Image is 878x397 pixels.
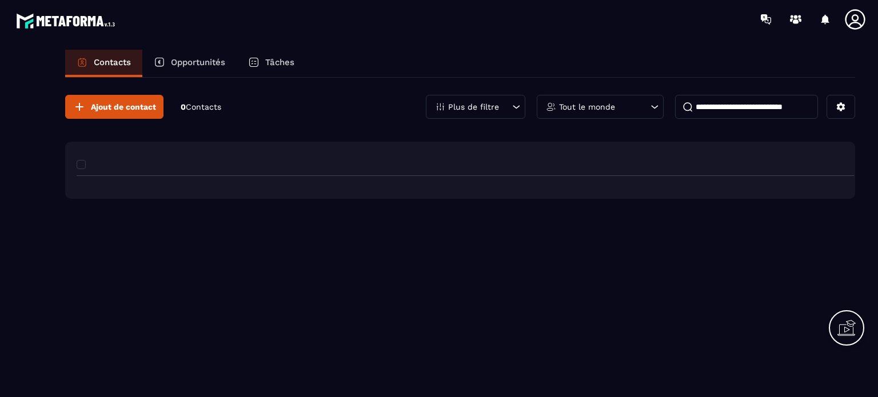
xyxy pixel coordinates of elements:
[65,95,163,119] button: Ajout de contact
[91,101,156,113] span: Ajout de contact
[559,103,615,111] p: Tout le monde
[448,103,499,111] p: Plus de filtre
[16,10,119,31] img: logo
[186,102,221,111] span: Contacts
[94,57,131,67] p: Contacts
[171,57,225,67] p: Opportunités
[181,102,221,113] p: 0
[142,50,237,77] a: Opportunités
[237,50,306,77] a: Tâches
[265,57,294,67] p: Tâches
[65,50,142,77] a: Contacts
